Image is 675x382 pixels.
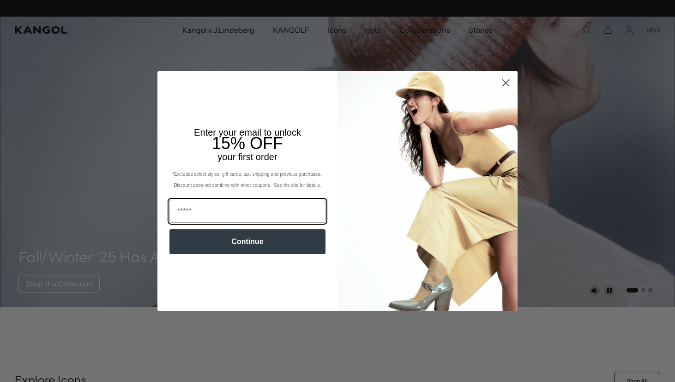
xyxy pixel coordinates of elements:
[337,71,518,311] img: 93be19ad-e773-4382-80b9-c9d740c9197f.jpeg
[498,75,514,91] button: Close dialog
[212,134,283,153] span: 15% OFF
[217,152,277,162] span: your first order
[169,229,325,254] button: Continue
[172,172,323,188] span: *Excludes select styles, gift cards, tax, shipping and previous purchases. Discount does not comb...
[194,127,301,137] span: Enter your email to unlock
[169,200,325,223] input: Email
